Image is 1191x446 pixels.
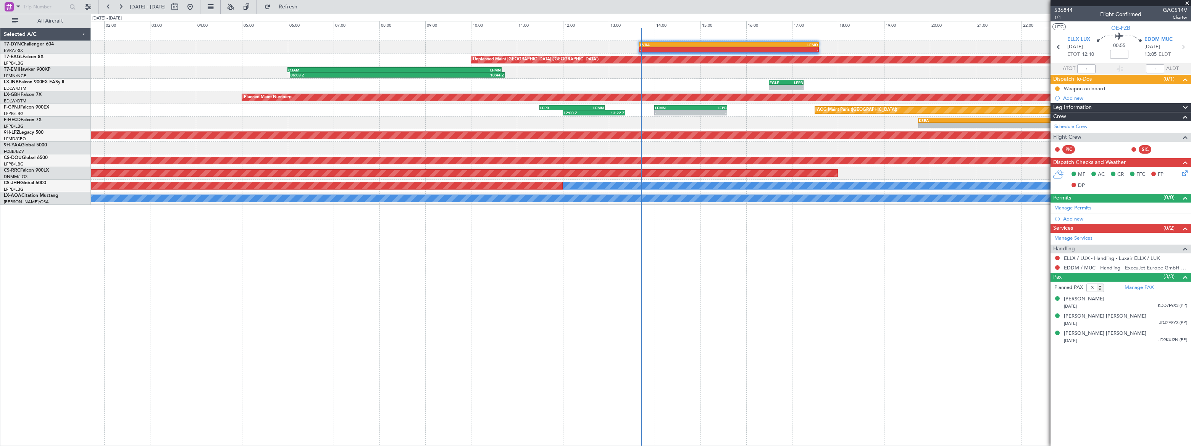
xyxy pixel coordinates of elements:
[288,21,334,28] div: 06:00
[1063,65,1075,73] span: ATOT
[4,149,24,154] a: FCBB/BZV
[1053,158,1126,167] span: Dispatch Checks and Weather
[1062,145,1075,154] div: PIC
[4,55,23,59] span: T7-EAGL
[1159,337,1187,344] span: JD9K4J2N (PP)
[4,136,26,142] a: LFMD/CEQ
[261,1,307,13] button: Refresh
[4,80,19,84] span: LX-INB
[1054,284,1083,292] label: Planned PAX
[4,60,24,66] a: LFPB/LBG
[1064,338,1077,344] span: [DATE]
[691,105,726,110] div: LFPB
[4,187,24,192] a: LFPB/LBG
[1022,21,1067,28] div: 22:00
[1054,14,1073,21] span: 1/1
[23,1,67,13] input: Trip Number
[1077,146,1094,153] div: - -
[609,21,655,28] div: 13:00
[4,181,20,185] span: CS-JHH
[729,47,818,52] div: -
[1158,171,1164,178] span: FP
[1064,330,1146,337] div: [PERSON_NAME] [PERSON_NAME]
[563,110,594,115] div: 12:00 Z
[640,42,729,47] div: EVRA
[1136,171,1145,178] span: FFC
[4,143,21,148] span: 9H-YAA
[1139,145,1151,154] div: SIC
[655,110,691,115] div: -
[397,73,504,77] div: 10:44 Z
[1082,51,1094,58] span: 12:10
[1053,75,1092,84] span: Dispatch To-Dos
[1053,194,1071,203] span: Permits
[655,21,700,28] div: 14:00
[1064,264,1187,271] a: EDDM / MUC - Handling - ExecuJet Europe GmbH EDDM / MUC
[473,54,599,65] div: Unplanned Maint [GEOGRAPHIC_DATA] ([GEOGRAPHIC_DATA])
[1166,65,1179,73] span: ALDT
[4,55,44,59] a: T7-EAGLFalcon 8X
[92,15,122,22] div: [DATE] - [DATE]
[4,48,23,54] a: EVRA/RIX
[1164,75,1175,83] span: (0/1)
[244,92,292,103] div: Planned Maint Nurnberg
[4,156,22,160] span: CS-DOU
[4,181,46,185] a: CS-JHHGlobal 6000
[919,123,1136,128] div: -
[1159,51,1171,58] span: ELDT
[150,21,196,28] div: 03:00
[1052,23,1066,30] button: UTC
[4,130,19,135] span: 9H-LPZ
[976,21,1022,28] div: 21:00
[817,104,897,116] div: AOG Maint Paris ([GEOGRAPHIC_DATA])
[1164,272,1175,281] span: (3/3)
[1078,171,1085,178] span: MF
[242,21,288,28] div: 05:00
[4,86,26,91] a: EDLW/DTM
[1163,6,1187,14] span: GAC514V
[20,18,81,24] span: All Aircraft
[700,21,746,28] div: 15:00
[4,80,64,84] a: LX-INBFalcon 900EX EASy II
[1064,321,1077,326] span: [DATE]
[1053,245,1075,253] span: Handling
[1100,10,1141,18] div: Flight Confirmed
[572,105,604,110] div: LFMN
[425,21,471,28] div: 09:00
[884,21,930,28] div: 19:00
[1054,6,1073,14] span: 536844
[196,21,242,28] div: 04:00
[691,110,726,115] div: -
[4,67,19,72] span: T7-EMI
[4,130,44,135] a: 9H-LPZLegacy 500
[1067,51,1080,58] span: ETOT
[1064,303,1077,309] span: [DATE]
[1063,95,1187,101] div: Add new
[746,21,792,28] div: 16:00
[4,98,26,104] a: EDLW/DTM
[1098,171,1105,178] span: AC
[1113,42,1125,50] span: 00:55
[4,168,20,173] span: CS-RRC
[770,85,786,90] div: -
[640,47,729,52] div: -
[4,199,49,205] a: [PERSON_NAME]/QSA
[1164,224,1175,232] span: (0/2)
[786,85,802,90] div: -
[1054,204,1091,212] a: Manage Permits
[4,193,58,198] a: LX-AOACitation Mustang
[4,92,42,97] a: LX-GBHFalcon 7X
[4,118,42,122] a: F-HECDFalcon 7X
[4,105,49,110] a: F-GPNJFalcon 900EX
[517,21,563,28] div: 11:00
[1064,295,1104,303] div: [PERSON_NAME]
[4,92,21,97] span: LX-GBH
[1063,216,1187,222] div: Add new
[4,174,27,180] a: DNMM/LOS
[1163,14,1187,21] span: Charter
[1064,85,1105,92] div: Weapon on board
[1054,235,1093,242] a: Manage Services
[290,73,397,77] div: 06:03 Z
[1064,313,1146,320] div: [PERSON_NAME] [PERSON_NAME]
[1153,146,1170,153] div: - -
